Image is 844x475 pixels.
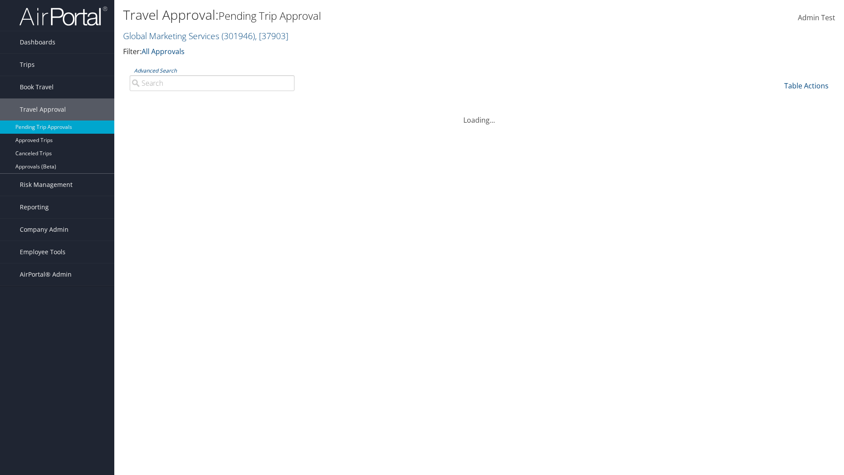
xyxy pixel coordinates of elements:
a: Global Marketing Services [123,30,288,42]
a: Advanced Search [134,67,177,74]
span: AirPortal® Admin [20,263,72,285]
a: Table Actions [784,81,829,91]
span: Company Admin [20,219,69,241]
a: Admin Test [798,4,835,32]
span: Travel Approval [20,99,66,121]
span: Admin Test [798,13,835,22]
span: Risk Management [20,174,73,196]
div: Loading... [123,104,835,125]
input: Advanced Search [130,75,295,91]
span: Reporting [20,196,49,218]
span: Trips [20,54,35,76]
span: , [ 37903 ] [255,30,288,42]
h1: Travel Approval: [123,6,598,24]
p: Filter: [123,46,598,58]
a: All Approvals [142,47,185,56]
span: ( 301946 ) [222,30,255,42]
span: Employee Tools [20,241,65,263]
span: Book Travel [20,76,54,98]
span: Dashboards [20,31,55,53]
small: Pending Trip Approval [218,8,321,23]
img: airportal-logo.png [19,6,107,26]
